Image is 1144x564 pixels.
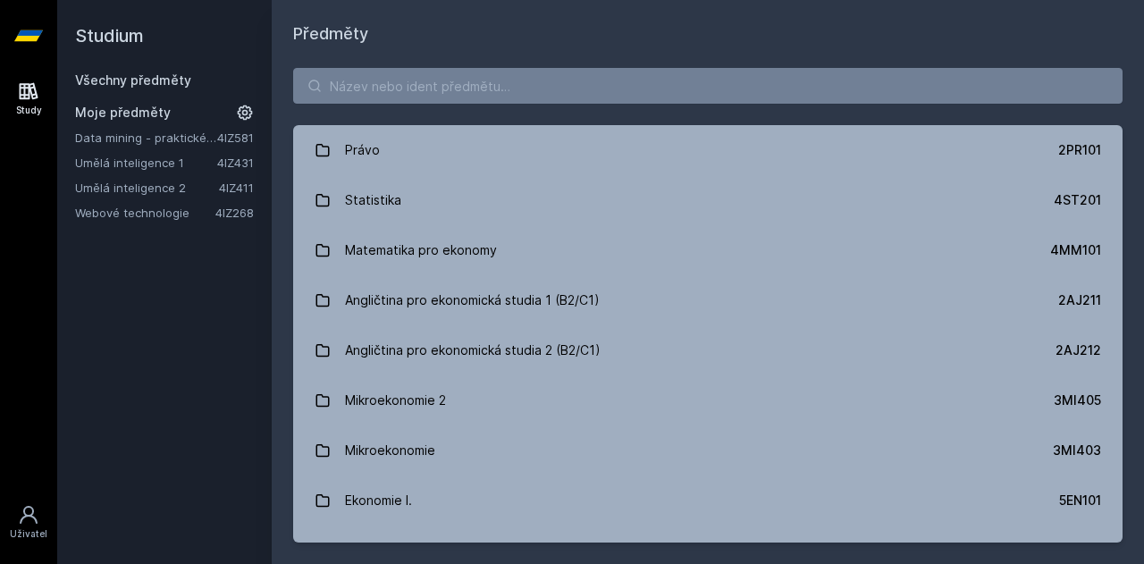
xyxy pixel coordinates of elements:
[217,156,254,170] a: 4IZ431
[293,21,1123,46] h1: Předměty
[293,175,1123,225] a: Statistika 4ST201
[75,129,217,147] a: Data mining - praktické aplikace
[345,333,601,368] div: Angličtina pro ekonomická studia 2 (B2/C1)
[293,225,1123,275] a: Matematika pro ekonomy 4MM101
[345,433,435,468] div: Mikroekonomie
[345,282,600,318] div: Angličtina pro ekonomická studia 1 (B2/C1)
[75,179,219,197] a: Umělá inteligence 2
[215,206,254,220] a: 4IZ268
[219,181,254,195] a: 4IZ411
[4,72,54,126] a: Study
[1059,492,1101,509] div: 5EN101
[345,132,380,168] div: Právo
[293,425,1123,476] a: Mikroekonomie 3MI403
[75,204,215,222] a: Webové technologie
[293,275,1123,325] a: Angličtina pro ekonomická studia 1 (B2/C1) 2AJ211
[345,182,401,218] div: Statistika
[75,154,217,172] a: Umělá inteligence 1
[16,104,42,117] div: Study
[1053,442,1101,459] div: 3MI403
[1054,391,1101,409] div: 3MI405
[293,325,1123,375] a: Angličtina pro ekonomická studia 2 (B2/C1) 2AJ212
[293,125,1123,175] a: Právo 2PR101
[1058,141,1101,159] div: 2PR101
[1050,241,1101,259] div: 4MM101
[1056,341,1101,359] div: 2AJ212
[75,104,171,122] span: Moje předměty
[293,476,1123,526] a: Ekonomie I. 5EN101
[1058,291,1101,309] div: 2AJ211
[1061,542,1101,560] div: 2AJ111
[293,375,1123,425] a: Mikroekonomie 2 3MI405
[75,72,191,88] a: Všechny předměty
[10,527,47,541] div: Uživatel
[345,383,446,418] div: Mikroekonomie 2
[4,495,54,550] a: Uživatel
[1054,191,1101,209] div: 4ST201
[345,483,412,518] div: Ekonomie I.
[217,130,254,145] a: 4IZ581
[345,232,497,268] div: Matematika pro ekonomy
[293,68,1123,104] input: Název nebo ident předmětu…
